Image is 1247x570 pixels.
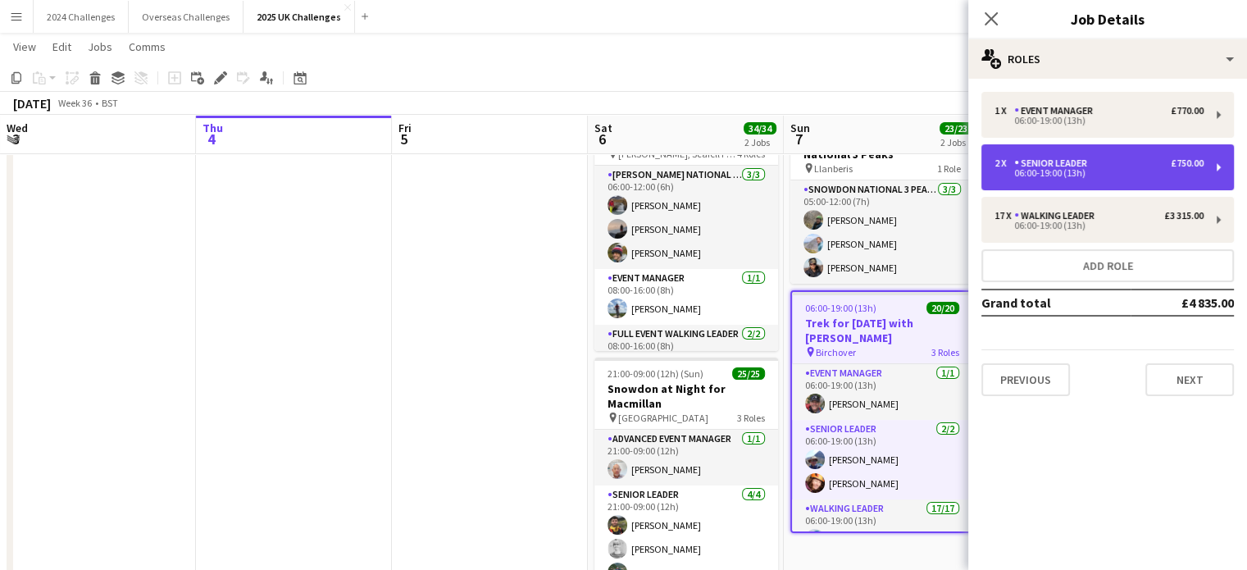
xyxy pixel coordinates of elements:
app-job-card: 05:00-12:00 (7h)3/3Snowdon Local leaders - National 3 Peaks Llanberis1 RoleSnowdon National 3 Pea... [790,108,974,284]
div: Senior Leader [1014,157,1094,169]
span: Llanberis [814,162,853,175]
div: Walking Leader [1014,210,1101,221]
span: 3 Roles [931,346,959,358]
span: Fri [398,121,412,135]
button: Previous [981,363,1070,396]
div: 2 x [994,157,1014,169]
button: Next [1145,363,1234,396]
app-card-role: Advanced Event Manager1/121:00-09:00 (12h)[PERSON_NAME] [594,430,778,486]
div: £3 315.00 [1164,210,1204,221]
div: 2 Jobs [940,136,972,148]
span: Jobs [88,39,112,54]
div: 17 x [994,210,1014,221]
button: Add role [981,249,1234,282]
span: 3 [4,130,28,148]
span: Sun [790,121,810,135]
span: [GEOGRAPHIC_DATA] [618,412,708,424]
span: Birchover [816,346,856,358]
div: Roles [968,39,1247,79]
span: 7 [788,130,810,148]
span: Edit [52,39,71,54]
div: 06:00-19:00 (13h) [994,116,1204,125]
app-card-role: Snowdon National 3 Peaks Walking Leader3/305:00-12:00 (7h)[PERSON_NAME][PERSON_NAME][PERSON_NAME] [790,180,974,284]
app-job-card: 06:00-00:00 (18h) (Sun)9/9National 3 Peaks [PERSON_NAME], Scafell Pike and Snowdon4 Roles[PERSON_... [594,108,778,351]
button: 2025 UK Challenges [243,1,355,33]
app-job-card: 06:00-19:00 (13h)20/20Trek for [DATE] with [PERSON_NAME] Birchover3 RolesEvent Manager1/106:00-19... [790,290,974,533]
span: 4 [200,130,223,148]
div: [DATE] [13,95,51,112]
td: Grand total [981,290,1131,316]
span: Thu [203,121,223,135]
a: Jobs [81,36,119,57]
span: Wed [7,121,28,135]
app-card-role: Event Manager1/108:00-16:00 (8h)[PERSON_NAME] [594,269,778,325]
app-card-role: [PERSON_NAME] National 3 Peaks Walking Leader3/306:00-12:00 (6h)[PERSON_NAME][PERSON_NAME][PERSON... [594,166,778,269]
span: 20/20 [926,302,959,314]
span: Week 36 [54,97,95,109]
span: Sat [594,121,612,135]
div: 06:00-19:00 (13h) [994,169,1204,177]
a: Edit [46,36,78,57]
a: View [7,36,43,57]
a: Comms [122,36,172,57]
td: £4 835.00 [1131,290,1234,316]
span: 06:00-19:00 (13h) [805,302,876,314]
div: 06:00-19:00 (13h) [994,221,1204,230]
div: £750.00 [1171,157,1204,169]
span: 25/25 [732,367,765,380]
button: Overseas Challenges [129,1,243,33]
h3: Trek for [DATE] with [PERSON_NAME] [792,316,972,345]
span: View [13,39,36,54]
h3: Job Details [968,8,1247,30]
span: 21:00-09:00 (12h) (Sun) [608,367,703,380]
span: Comms [129,39,166,54]
div: Event Manager [1014,105,1099,116]
span: 34/34 [744,122,776,135]
span: 23/23 [940,122,972,135]
div: BST [102,97,118,109]
h3: Snowdon at Night for Macmillan [594,381,778,411]
span: 1 Role [937,162,961,175]
app-card-role: Event Manager1/106:00-19:00 (13h)[PERSON_NAME] [792,364,972,420]
app-card-role: Full Event Walking Leader2/208:00-16:00 (8h) [594,325,778,409]
div: 1 x [994,105,1014,116]
button: 2024 Challenges [34,1,129,33]
div: £770.00 [1171,105,1204,116]
span: 6 [592,130,612,148]
app-card-role: Senior Leader2/206:00-19:00 (13h)[PERSON_NAME][PERSON_NAME] [792,420,972,499]
span: 3 Roles [737,412,765,424]
span: 5 [396,130,412,148]
div: 2 Jobs [744,136,776,148]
